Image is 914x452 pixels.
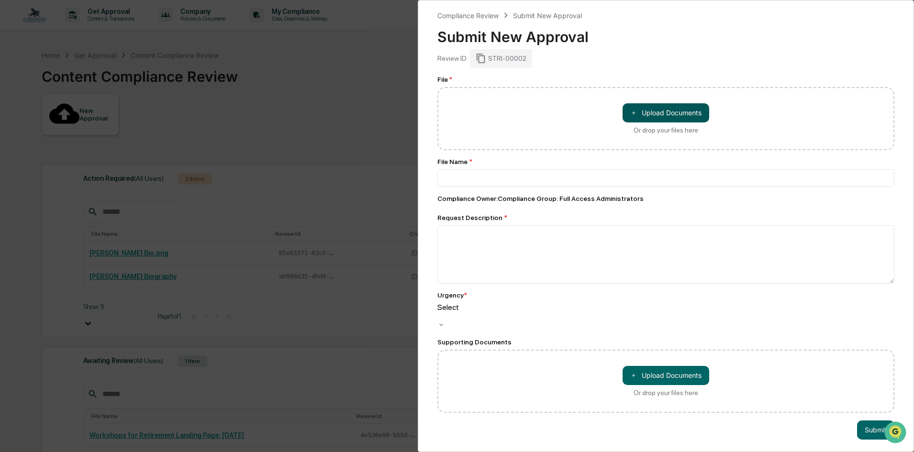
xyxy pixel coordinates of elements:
[95,162,116,169] span: Pylon
[19,139,60,148] span: Data Lookup
[10,140,17,147] div: 🔎
[163,76,174,88] button: Start new chat
[437,214,894,221] div: Request Description
[33,83,121,90] div: We're available if you need us!
[857,420,894,440] button: Submit
[437,76,894,83] div: File
[19,121,62,130] span: Preclearance
[437,21,894,45] div: Submit New Approval
[10,20,174,35] p: How can we help?
[6,135,64,152] a: 🔎Data Lookup
[6,117,66,134] a: 🖐️Preclearance
[10,73,27,90] img: 1746055101610-c473b297-6a78-478c-a979-82029cc54cd1
[437,195,894,202] div: Compliance Owner : Compliance Group: Full Access Administrators
[437,338,894,346] div: Supporting Documents
[437,11,499,20] div: Compliance Review
[33,73,157,83] div: Start new chat
[437,55,468,62] div: Review ID:
[470,49,532,67] div: STRI-00002
[10,121,17,129] div: 🖐️
[67,162,116,169] a: Powered byPylon
[79,121,119,130] span: Attestations
[69,121,77,129] div: 🗄️
[437,291,467,299] div: Urgency
[630,108,637,117] span: ＋
[513,11,582,20] div: Submit New Approval
[634,389,698,397] div: Or drop your files here
[66,117,123,134] a: 🗄️Attestations
[437,158,894,165] div: File Name
[437,303,894,312] div: Select
[634,126,698,134] div: Or drop your files here
[630,371,637,380] span: ＋
[623,366,709,385] button: Or drop your files here
[623,103,709,122] button: Or drop your files here
[883,420,909,446] iframe: Open customer support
